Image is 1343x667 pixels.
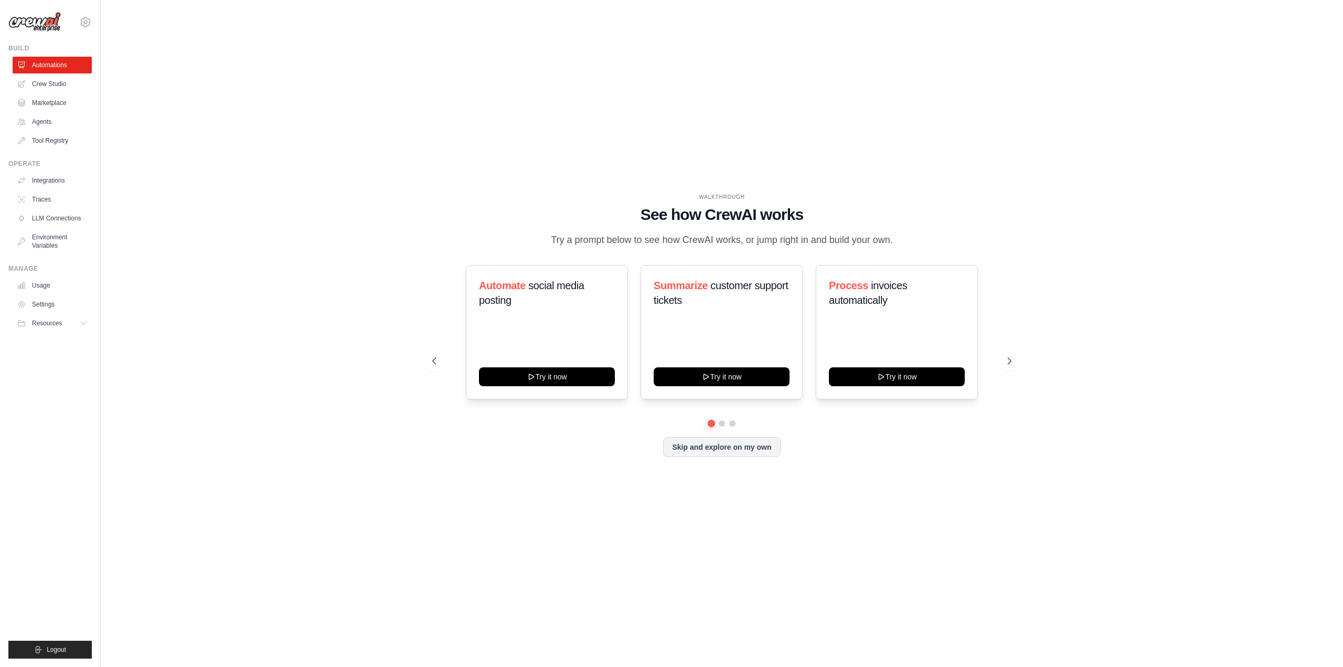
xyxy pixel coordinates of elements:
a: Integrations [13,172,92,189]
button: Try it now [479,367,615,386]
span: Logout [47,645,66,654]
div: Operate [8,160,92,168]
span: invoices automatically [829,280,907,306]
a: Automations [13,57,92,73]
a: Crew Studio [13,76,92,92]
span: Summarize [654,280,708,291]
a: LLM Connections [13,210,92,227]
p: Try a prompt below to see how CrewAI works, or jump right in and build your own. [546,232,898,248]
span: social media posting [479,280,584,306]
a: Usage [13,277,92,294]
a: Environment Variables [13,229,92,254]
button: Logout [8,641,92,659]
a: Tool Registry [13,132,92,149]
span: Automate [479,280,526,291]
div: WALKTHROUGH [432,193,1011,201]
span: Process [829,280,868,291]
button: Resources [13,315,92,332]
h1: See how CrewAI works [432,205,1011,224]
a: Settings [13,296,92,313]
a: Marketplace [13,94,92,111]
span: Resources [32,319,62,327]
div: Manage [8,264,92,273]
button: Try it now [654,367,790,386]
div: Build [8,44,92,52]
a: Agents [13,113,92,130]
img: Logo [8,12,61,32]
button: Skip and explore on my own [663,437,780,457]
span: customer support tickets [654,280,788,306]
button: Try it now [829,367,965,386]
a: Traces [13,191,92,208]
